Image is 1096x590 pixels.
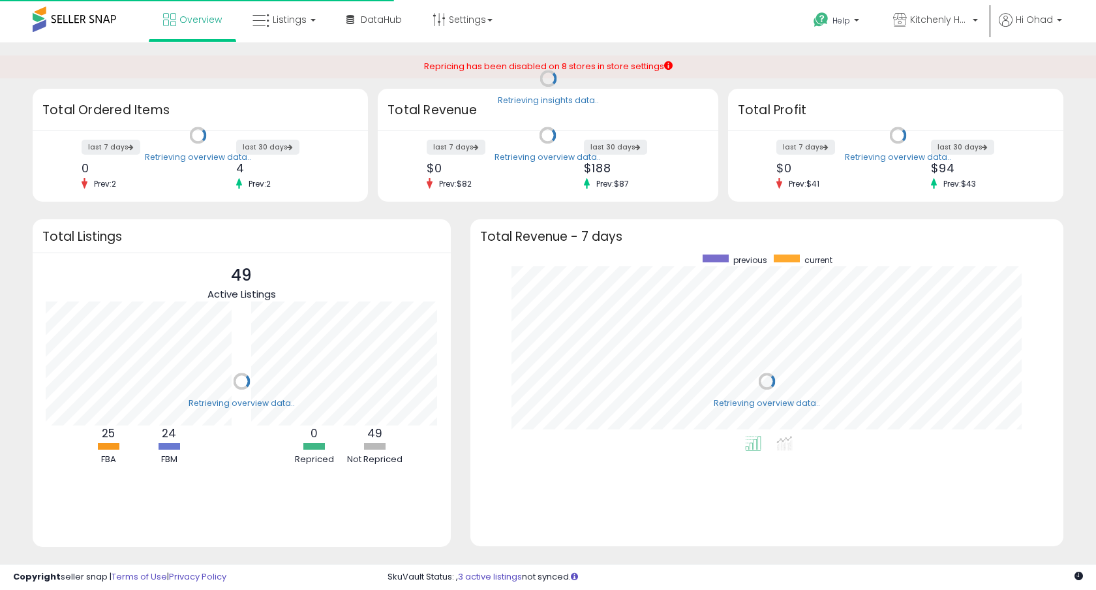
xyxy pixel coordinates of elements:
span: Hi Ohad [1016,13,1053,26]
span: Listings [273,13,307,26]
a: Help [803,2,872,42]
a: Privacy Policy [169,570,226,583]
div: Repricing has been disabled on 8 stores in store settings [424,61,673,73]
span: DataHub [361,13,402,26]
div: seller snap | | [13,571,226,583]
div: SkuVault Status: , not synced. [388,571,1083,583]
div: Retrieving overview data.. [189,397,295,409]
div: Retrieving overview data.. [495,151,601,163]
div: Retrieving overview data.. [845,151,951,163]
strong: Copyright [13,570,61,583]
i: Get Help [813,12,829,28]
span: Kitchenly Home [910,13,969,26]
a: Terms of Use [112,570,167,583]
span: Help [832,15,850,26]
span: Overview [179,13,222,26]
i: Click here to read more about un-synced listings. [571,572,578,581]
div: Retrieving overview data.. [714,397,820,409]
a: Hi Ohad [999,13,1062,42]
div: Retrieving overview data.. [145,151,251,163]
a: 3 active listings [458,570,522,583]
